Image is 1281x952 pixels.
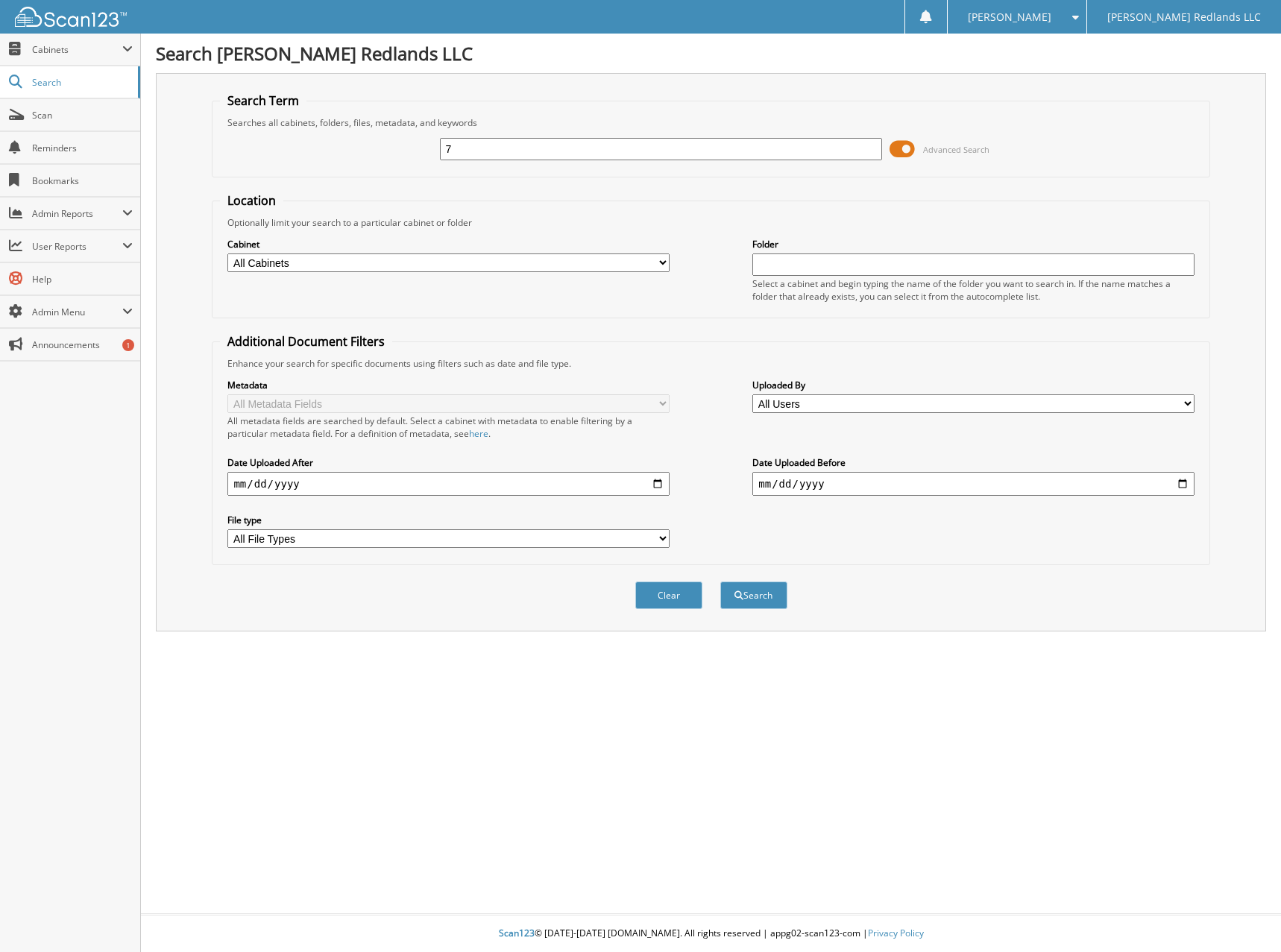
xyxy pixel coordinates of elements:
button: Search [720,581,787,609]
div: Searches all cabinets, folders, files, metadata, and keywords [220,116,1201,129]
span: Reminders [32,142,133,154]
span: Scan [32,109,133,122]
div: Optionally limit your search to a particular cabinet or folder [220,216,1201,229]
h1: Search [PERSON_NAME] Redlands LLC [156,41,1266,66]
div: Select a cabinet and begin typing the name of the folder you want to search in. If the name match... [752,277,1194,303]
label: File type [227,514,669,526]
div: © [DATE]-[DATE] [DOMAIN_NAME]. All rights reserved | appg02-scan123-com | [141,915,1281,952]
span: [PERSON_NAME] Redlands LLC [1107,13,1261,22]
label: Uploaded By [752,379,1194,391]
span: Advanced Search [923,144,989,155]
span: Cabinets [32,43,122,56]
span: Admin Reports [32,207,122,220]
label: Date Uploaded After [227,456,669,469]
legend: Additional Document Filters [220,333,392,350]
span: Bookmarks [32,174,133,187]
img: scan123-logo-white.svg [15,7,127,27]
div: 1 [122,339,134,351]
a: Privacy Policy [868,927,924,939]
span: [PERSON_NAME] [968,13,1051,22]
span: Help [32,273,133,286]
span: Announcements [32,338,133,351]
label: Folder [752,238,1194,250]
div: All metadata fields are searched by default. Select a cabinet with metadata to enable filtering b... [227,414,669,440]
input: start [227,472,669,496]
label: Date Uploaded Before [752,456,1194,469]
label: Cabinet [227,238,669,250]
span: Admin Menu [32,306,122,318]
label: Metadata [227,379,669,391]
button: Clear [635,581,702,609]
span: Scan123 [499,927,535,939]
legend: Search Term [220,92,306,109]
input: end [752,472,1194,496]
a: here [469,427,488,440]
span: Search [32,76,130,89]
legend: Location [220,192,283,209]
div: Enhance your search for specific documents using filters such as date and file type. [220,357,1201,370]
span: User Reports [32,240,122,253]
